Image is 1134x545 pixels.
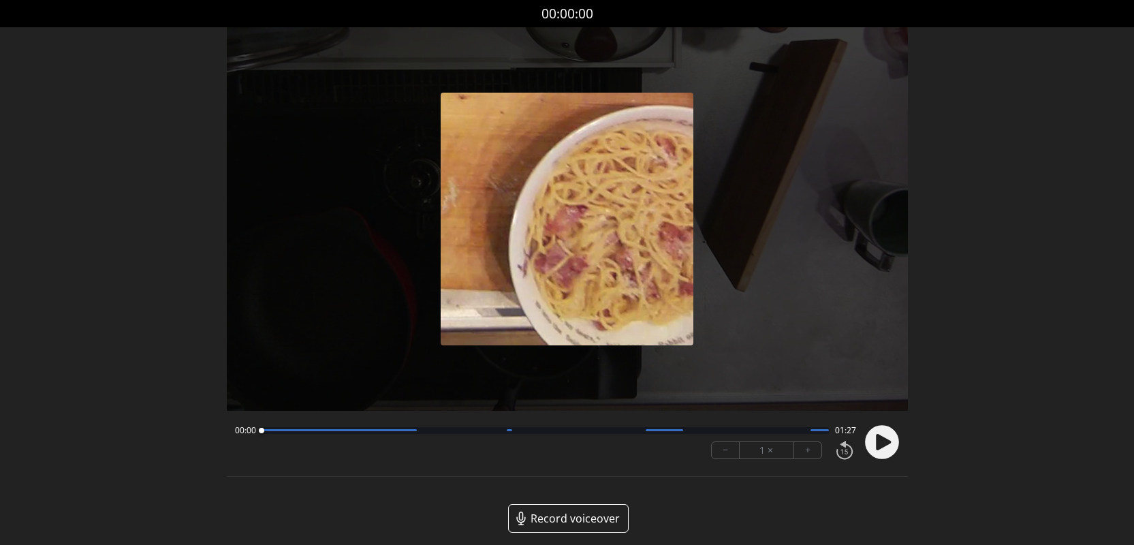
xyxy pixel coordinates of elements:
span: Record voiceover [531,510,620,527]
a: 00:00:00 [541,4,593,24]
img: Poster Image [441,93,693,345]
div: 1 × [740,442,794,458]
button: − [712,442,740,458]
button: + [794,442,821,458]
span: 01:27 [835,425,856,436]
span: 00:00 [235,425,256,436]
a: Record voiceover [508,504,629,533]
